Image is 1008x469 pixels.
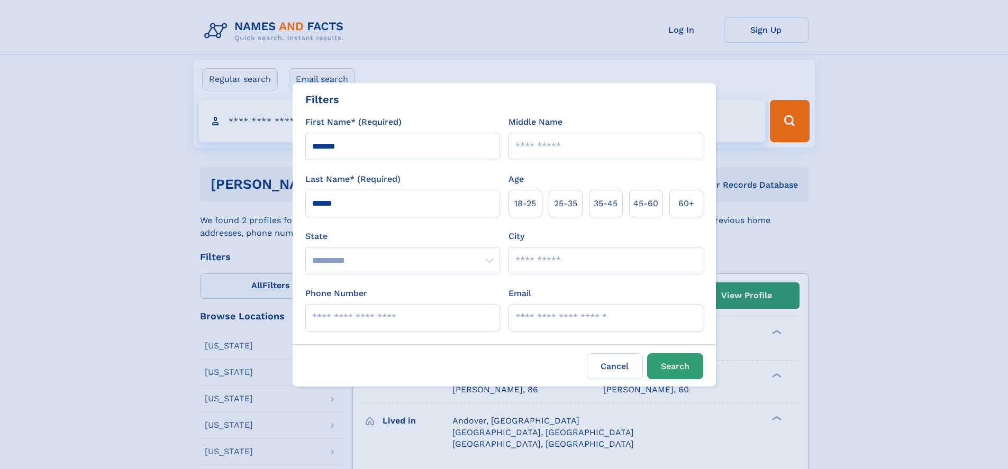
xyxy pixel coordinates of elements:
div: Filters [305,91,339,107]
label: Age [508,173,524,186]
label: Last Name* (Required) [305,173,401,186]
span: 35‑45 [594,197,617,210]
span: 45‑60 [633,197,658,210]
label: Cancel [587,353,643,379]
span: 60+ [678,197,694,210]
label: State [305,230,500,243]
label: City [508,230,524,243]
span: 18‑25 [514,197,536,210]
span: 25‑35 [554,197,577,210]
button: Search [647,353,703,379]
label: Phone Number [305,287,367,300]
label: Middle Name [508,116,562,128]
label: Email [508,287,531,300]
label: First Name* (Required) [305,116,402,128]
